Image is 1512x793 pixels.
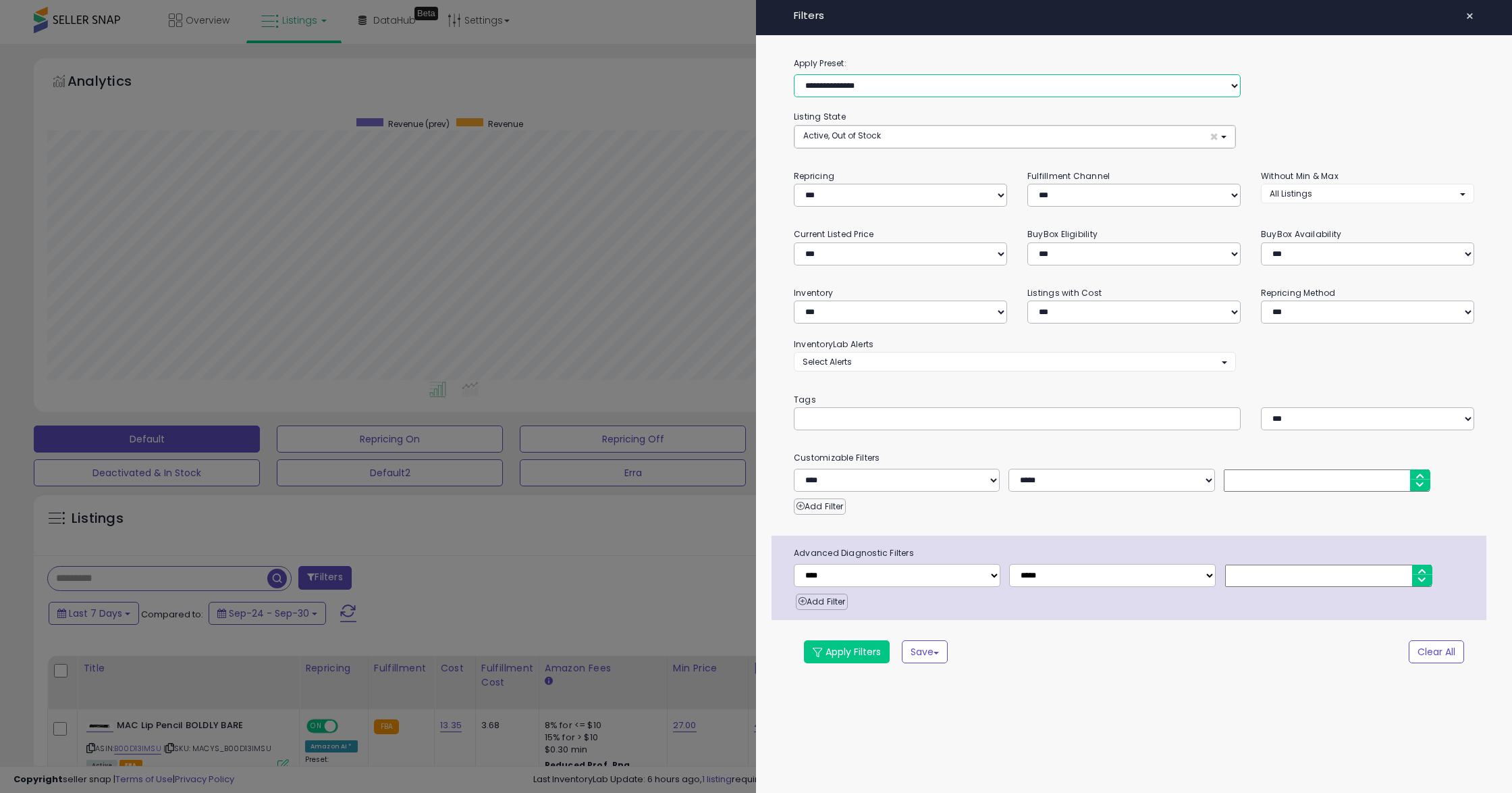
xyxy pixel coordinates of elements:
[1261,170,1339,182] small: Without Min & Max
[784,56,1484,71] label: Apply Preset:
[794,498,846,515] button: Add Filter
[784,451,1484,465] small: Customizable Filters
[803,356,852,367] span: Select Alerts
[794,170,834,182] small: Repricing
[794,126,1235,148] button: Active, Out of Stock ×
[784,392,1484,407] small: Tags
[804,640,890,663] button: Apply Filters
[1261,184,1474,203] button: All Listings
[794,228,873,240] small: Current Listed Price
[1465,7,1474,26] span: ×
[902,640,948,663] button: Save
[794,352,1236,372] button: Select Alerts
[794,10,1474,22] h4: Filters
[1270,188,1312,199] span: All Listings
[1261,228,1341,240] small: BuyBox Availability
[794,111,846,122] small: Listing State
[1210,130,1218,144] span: ×
[1027,170,1110,182] small: Fulfillment Channel
[1027,287,1102,299] small: Listings with Cost
[784,546,1486,561] span: Advanced Diagnostic Filters
[794,338,873,350] small: InventoryLab Alerts
[796,594,848,610] button: Add Filter
[803,130,881,141] span: Active, Out of Stock
[1409,640,1464,663] button: Clear All
[1261,287,1336,299] small: Repricing Method
[1460,7,1480,26] button: ×
[794,287,833,299] small: Inventory
[1027,228,1098,240] small: BuyBox Eligibility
